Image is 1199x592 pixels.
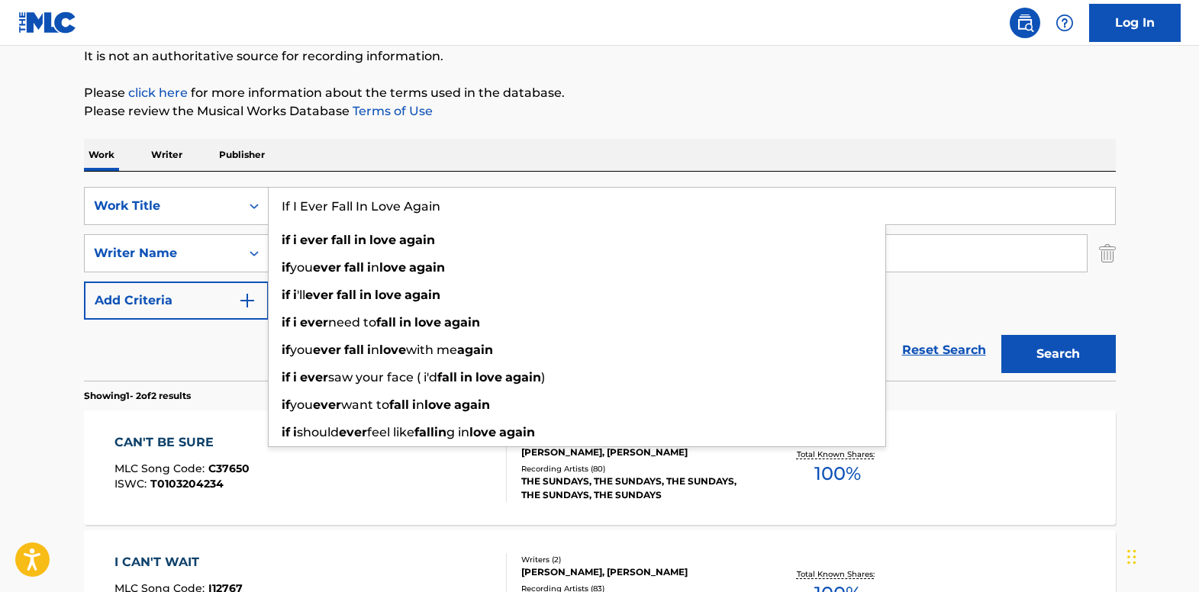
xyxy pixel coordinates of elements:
div: I CAN'T WAIT [114,553,243,571]
div: Drag [1127,534,1136,580]
strong: again [505,370,541,384]
p: Total Known Shares: [797,568,878,580]
strong: ever [339,425,367,439]
div: Recording Artists ( 80 ) [521,463,752,475]
strong: love [379,343,406,357]
strong: fall [376,315,396,330]
strong: ever [300,370,328,384]
strong: ever [300,233,328,247]
strong: love [414,315,441,330]
a: Terms of Use [350,104,433,118]
strong: ever [313,260,341,275]
strong: love [424,397,451,412]
span: with me [406,343,457,357]
span: n [416,397,424,412]
div: Writer Name [94,244,231,262]
strong: if [282,260,290,275]
strong: in [399,315,411,330]
p: Please for more information about the terms used in the database. [84,84,1116,102]
strong: ever [300,315,328,330]
img: 9d2ae6d4665cec9f34b9.svg [238,291,256,310]
strong: again [444,315,480,330]
strong: if [282,425,290,439]
span: ISWC : [114,477,150,491]
p: Work [84,139,119,171]
span: n [371,260,379,275]
img: search [1016,14,1034,32]
a: Log In [1089,4,1181,42]
strong: if [282,343,290,357]
strong: if [282,315,290,330]
strong: in [354,233,366,247]
img: help [1056,14,1074,32]
strong: ever [313,397,341,412]
span: feel like [367,425,414,439]
strong: fall [414,425,434,439]
button: Search [1001,335,1116,373]
strong: i [367,260,371,275]
div: THE SUNDAYS, THE SUNDAYS, THE SUNDAYS, THE SUNDAYS, THE SUNDAYS [521,475,752,502]
strong: again [409,260,445,275]
strong: i [293,370,297,384]
span: 'll [297,288,305,302]
strong: i [293,233,297,247]
strong: i [412,397,416,412]
strong: again [454,397,490,412]
a: CAN'T BE SUREMLC Song Code:C37650ISWC:T0103204234Writers (2)[PERSON_NAME], [PERSON_NAME]Recording... [84,410,1116,525]
a: Reset Search [894,333,994,367]
strong: again [457,343,493,357]
strong: fall [337,288,356,302]
strong: love [475,370,502,384]
span: you [290,343,313,357]
span: T0103204234 [150,477,224,491]
span: n [371,343,379,357]
div: Help [1049,8,1080,38]
img: Delete Criterion [1099,234,1116,272]
strong: fall [344,343,364,357]
span: you [290,260,313,275]
strong: if [282,370,290,384]
span: want to [341,397,389,412]
strong: in [460,370,472,384]
strong: again [399,233,435,247]
strong: in [359,288,372,302]
strong: if [282,233,290,247]
div: [PERSON_NAME], [PERSON_NAME] [521,446,752,459]
img: MLC Logo [18,11,77,34]
strong: i [293,425,297,439]
span: should [297,425,339,439]
div: [PERSON_NAME], [PERSON_NAME] [521,565,752,579]
span: you [290,397,313,412]
iframe: Chat Widget [1123,519,1199,592]
strong: fall [437,370,457,384]
strong: i [293,315,297,330]
strong: love [379,260,406,275]
span: g in [446,425,469,439]
strong: ever [305,288,334,302]
a: click here [128,85,188,100]
p: Writer [147,139,187,171]
strong: again [405,288,440,302]
span: C37650 [208,462,250,475]
p: Showing 1 - 2 of 2 results [84,389,191,403]
div: Work Title [94,197,231,215]
p: It is not an authoritative source for recording information. [84,47,1116,66]
strong: love [375,288,401,302]
div: CAN'T BE SURE [114,433,250,452]
strong: fall [389,397,409,412]
span: need to [328,315,376,330]
div: Writers ( 2 ) [521,554,752,565]
strong: if [282,288,290,302]
p: Total Known Shares: [797,449,878,460]
a: Public Search [1010,8,1040,38]
strong: love [469,425,496,439]
span: ) [541,370,545,384]
strong: i [293,288,297,302]
strong: fall [331,233,351,247]
form: Search Form [84,187,1116,381]
strong: again [499,425,535,439]
p: Publisher [214,139,269,171]
span: MLC Song Code : [114,462,208,475]
p: Please review the Musical Works Database [84,102,1116,121]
